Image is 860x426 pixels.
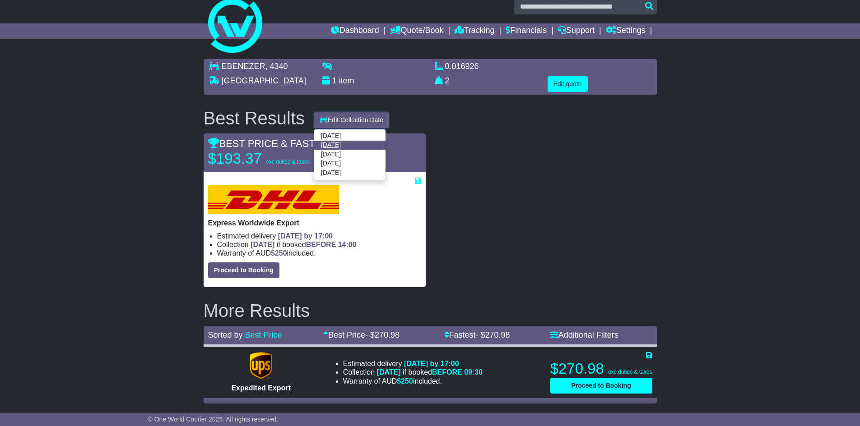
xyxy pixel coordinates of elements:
span: exc duties & taxes [608,369,652,375]
span: BEST PRICE & FASTEST [208,138,335,149]
span: - $ [365,330,400,339]
a: [DATE] [314,150,386,159]
a: Fastest- $270.98 [444,330,510,339]
span: 09:30 [464,368,483,376]
span: $ [397,377,413,385]
button: Edit quote [548,76,588,92]
span: 250 [401,377,413,385]
span: Sorted by [208,330,243,339]
button: Proceed to Booking [550,378,652,394]
span: Expedited Export [231,384,291,392]
span: 1 [332,76,337,85]
a: [DATE] [314,159,386,168]
span: 14:00 [338,241,357,248]
li: Collection [217,240,421,249]
img: UPS (new): Expedited Export [250,352,272,379]
span: - $ [476,330,510,339]
a: Support [558,23,595,39]
li: Collection [343,368,483,376]
span: 2 [445,76,450,85]
div: Best Results [199,108,310,128]
a: Additional Filters [550,330,618,339]
span: , 4340 [265,62,288,71]
a: Tracking [455,23,494,39]
button: Proceed to Booking [208,262,279,278]
a: Best Price- $270.98 [323,330,400,339]
span: 270.98 [485,330,510,339]
a: [DATE] [314,168,386,177]
a: Quote/Book [390,23,443,39]
span: item [339,76,354,85]
button: Edit Collection Date [314,112,389,128]
span: EBENEZER [222,62,265,71]
span: BEFORE [306,241,336,248]
a: Financials [506,23,547,39]
p: $193.37 [208,150,321,168]
a: Dashboard [331,23,379,39]
a: Best Price [245,330,282,339]
a: [DATE] [314,132,386,141]
p: $270.98 [550,360,652,378]
span: if booked [377,368,483,376]
span: 270.98 [375,330,400,339]
span: BEFORE [432,368,462,376]
li: Warranty of AUD included. [343,377,483,385]
li: Estimated delivery [343,359,483,368]
span: © One World Courier 2025. All rights reserved. [148,416,279,423]
span: [DATE] [251,241,274,248]
a: Settings [606,23,646,39]
span: $ [271,249,287,257]
span: [GEOGRAPHIC_DATA] [222,76,306,85]
span: exc duties & taxes [266,159,310,165]
img: DHL: Express Worldwide Export [208,185,339,214]
li: Estimated delivery [217,232,421,240]
p: Express Worldwide Export [208,219,421,227]
span: 250 [275,249,287,257]
span: if booked [251,241,356,248]
span: [DATE] [377,368,401,376]
span: 0.016926 [445,62,479,71]
h2: More Results [204,301,657,321]
span: [DATE] by 17:00 [278,232,333,240]
span: [DATE] by 17:00 [404,360,459,367]
li: Warranty of AUD included. [217,249,421,257]
a: [DATE] [314,141,386,150]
